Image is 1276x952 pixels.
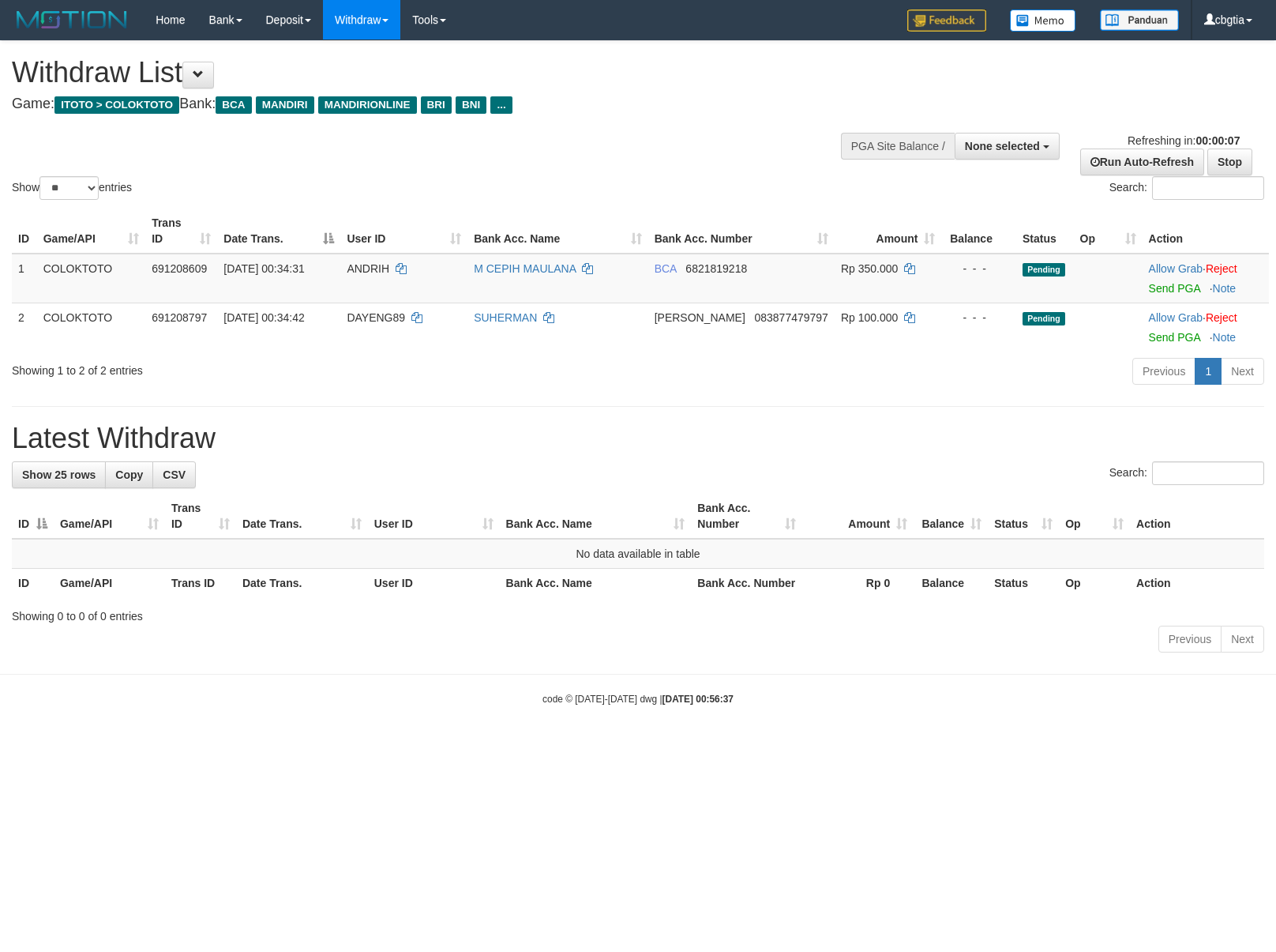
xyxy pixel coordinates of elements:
h4: Game: Bank: [12,96,835,112]
a: Previous [1132,358,1195,385]
th: Op [1059,569,1130,598]
th: User ID: activate to sort column ascending [368,494,500,539]
th: Rp 0 [802,569,914,598]
div: - - - [948,310,1010,325]
a: Copy [105,461,153,488]
span: 691208609 [152,262,207,275]
td: 1 [12,254,37,303]
th: Game/API: activate to sort column ascending [37,209,145,254]
span: Rp 350.000 [841,262,898,275]
th: ID: activate to sort column descending [12,494,54,539]
th: Bank Acc. Number [691,569,802,598]
th: Balance [941,209,1016,254]
span: Show 25 rows [22,468,96,481]
a: Allow Grab [1149,311,1203,324]
a: CSV [152,461,196,488]
th: Trans ID [165,569,236,598]
span: BCA [216,96,251,114]
th: Op: activate to sort column ascending [1074,209,1143,254]
th: User ID [368,569,500,598]
strong: 00:00:07 [1195,134,1240,147]
td: No data available in table [12,539,1264,569]
a: Allow Grab [1149,262,1203,275]
span: 691208797 [152,311,207,324]
img: Feedback.jpg [907,9,986,32]
th: Game/API [54,569,165,598]
th: Date Trans. [236,569,368,598]
th: Amount: activate to sort column ascending [802,494,914,539]
a: Show 25 rows [12,461,106,488]
th: Balance [914,569,988,598]
th: Status: activate to sort column ascending [988,494,1059,539]
span: ... [490,96,512,114]
td: · [1143,303,1269,352]
button: None selected [955,133,1060,160]
span: Refreshing in: [1128,134,1240,147]
th: ID [12,209,37,254]
td: COLOKTOTO [37,254,145,303]
th: Bank Acc. Name [500,569,692,598]
a: SUHERMAN [474,311,537,324]
a: Reject [1206,311,1237,324]
a: Send PGA [1149,282,1200,295]
h1: Latest Withdraw [12,423,1264,454]
span: MANDIRIONLINE [318,96,417,114]
span: Pending [1023,312,1065,325]
th: Bank Acc. Name: activate to sort column ascending [467,209,648,254]
div: - - - [948,261,1010,277]
span: MANDIRI [256,96,314,114]
label: Search: [1109,461,1264,485]
th: Amount: activate to sort column ascending [835,209,942,254]
h1: Withdraw List [12,57,835,88]
td: COLOKTOTO [37,303,145,352]
a: Reject [1206,262,1237,275]
th: Balance: activate to sort column ascending [914,494,988,539]
th: Op: activate to sort column ascending [1059,494,1130,539]
a: Note [1213,331,1237,344]
span: [PERSON_NAME] [655,311,745,324]
span: [DATE] 00:34:31 [223,262,304,275]
div: PGA Site Balance / [841,133,955,160]
span: Copy 6821819218 to clipboard [685,262,747,275]
span: · [1149,262,1206,275]
label: Search: [1109,176,1264,200]
span: Rp 100.000 [841,311,898,324]
a: Run Auto-Refresh [1080,149,1204,175]
span: ANDRIH [347,262,389,275]
span: ITOTO > COLOKTOTO [54,96,179,114]
th: Trans ID: activate to sort column ascending [165,494,236,539]
a: M CEPIH MAULANA [474,262,576,275]
input: Search: [1152,176,1264,200]
span: None selected [965,140,1040,152]
th: Date Trans.: activate to sort column descending [217,209,340,254]
span: DAYENG89 [347,311,405,324]
span: · [1149,311,1206,324]
span: BCA [655,262,677,275]
select: Showentries [39,176,99,200]
th: Status [988,569,1059,598]
span: Copy [115,468,143,481]
a: Next [1221,358,1264,385]
a: 1 [1195,358,1222,385]
a: Previous [1158,626,1222,653]
td: 2 [12,303,37,352]
div: Showing 1 to 2 of 2 entries [12,356,520,378]
a: Note [1213,282,1237,295]
strong: [DATE] 00:56:37 [662,694,734,705]
img: panduan.png [1100,9,1179,31]
img: MOTION_logo.png [12,8,132,32]
th: Status [1016,209,1074,254]
th: Bank Acc. Name: activate to sort column ascending [500,494,692,539]
span: Pending [1023,263,1065,277]
label: Show entries [12,176,132,200]
span: CSV [163,468,186,481]
th: Action [1143,209,1269,254]
input: Search: [1152,461,1264,485]
a: Send PGA [1149,331,1200,344]
th: ID [12,569,54,598]
th: Action [1130,569,1264,598]
th: Trans ID: activate to sort column ascending [145,209,217,254]
a: Next [1221,626,1264,653]
span: [DATE] 00:34:42 [223,311,304,324]
span: BRI [421,96,452,114]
